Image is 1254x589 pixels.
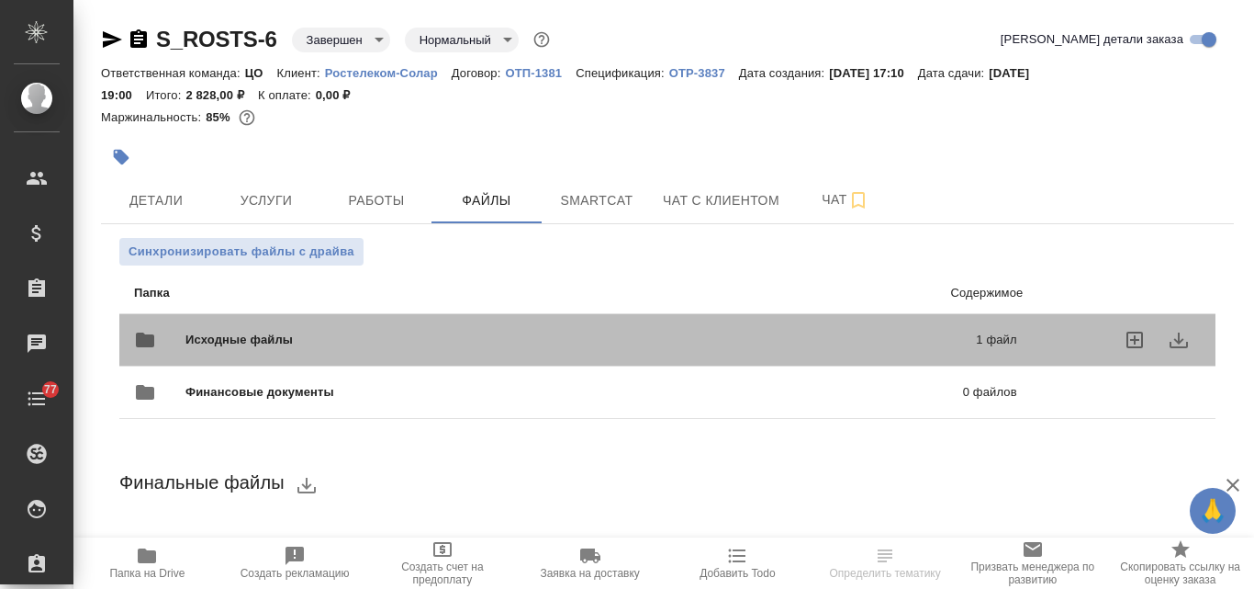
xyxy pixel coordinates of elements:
button: 🙏 [1190,488,1236,534]
span: Финальные файлы [119,472,285,493]
button: folder [123,370,167,414]
button: Добавить Todo [664,538,812,589]
button: Скопировать ссылку [128,28,150,51]
a: OTP-3837 [669,64,739,80]
p: Ответственная команда: [101,66,245,80]
div: Завершен [292,28,390,52]
button: Скопировать ссылку для ЯМессенджера [101,28,123,51]
span: Финансовые документы [185,383,648,402]
a: 77 [5,376,69,422]
span: Создать рекламацию [241,567,350,580]
button: 420.47 RUB; [235,106,259,130]
button: download [285,463,329,507]
span: Smartcat [553,189,641,212]
span: Папка на Drive [109,567,185,580]
span: Детали [112,189,200,212]
button: Призвать менеджера по развитию [959,538,1107,589]
p: 0 файлов [648,383,1016,402]
a: Ростелеком-Солар [325,64,452,80]
button: Добавить тэг [101,137,141,177]
p: Маржинальность: [101,110,206,124]
button: Синхронизировать файлы с драйва [119,238,364,266]
span: Исходные файлы [185,331,634,349]
p: Содержимое [560,284,1023,302]
span: Синхронизировать файлы с драйва [129,243,354,261]
span: Чат с клиентом [663,189,779,212]
span: Чат [801,188,890,211]
span: Услуги [222,189,310,212]
p: OTP-3837 [669,66,739,80]
button: folder [123,318,167,362]
button: Нормальный [414,32,497,48]
p: Ростелеком-Солар [325,66,452,80]
button: Создать рекламацию [221,538,369,589]
a: S_ROSTS-6 [156,27,277,51]
p: К оплате: [258,88,316,102]
p: [DATE] 17:10 [829,66,918,80]
button: Скопировать ссылку на оценку заказа [1106,538,1254,589]
span: Файлы [442,189,531,212]
p: 2 828,00 ₽ [185,88,258,102]
button: Определить тематику [812,538,959,589]
button: Завершен [301,32,368,48]
span: Скопировать ссылку на оценку заказа [1117,561,1243,586]
span: Работы [332,189,420,212]
p: 1 файл [634,331,1016,349]
p: Папка [134,284,560,302]
span: Определить тематику [829,567,940,580]
span: Создать счет на предоплату [380,561,506,586]
p: Договор: [452,66,506,80]
button: Создать счет на предоплату [369,538,517,589]
p: 0,00 ₽ [316,88,364,102]
span: 77 [33,380,68,399]
button: Папка на Drive [73,538,221,589]
a: ОТП-1381 [505,64,576,80]
p: Дата создания: [739,66,829,80]
p: Спецификация: [576,66,668,80]
span: 🙏 [1197,492,1228,530]
span: [PERSON_NAME] детали заказа [1001,30,1183,49]
svg: Подписаться [847,189,869,211]
button: download [1157,318,1201,362]
span: Добавить Todo [700,567,775,580]
p: ОТП-1381 [505,66,576,80]
span: Заявка на доставку [540,567,639,580]
p: Клиент: [277,66,325,80]
p: ЦО [245,66,277,80]
button: Заявка на доставку [516,538,664,589]
label: uploadFiles [1113,318,1157,362]
div: Завершен [405,28,519,52]
span: Призвать менеджера по развитию [970,561,1096,586]
p: Дата сдачи: [918,66,989,80]
button: Доп статусы указывают на важность/срочность заказа [530,28,554,51]
p: Итого: [146,88,185,102]
p: 85% [206,110,234,124]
